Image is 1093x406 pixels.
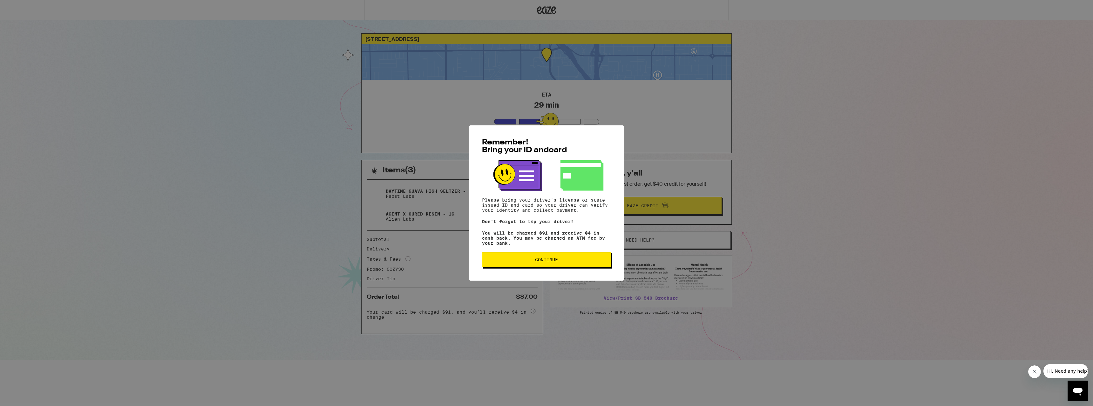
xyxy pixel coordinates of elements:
[482,139,567,154] span: Remember! Bring your ID and card
[482,230,611,246] p: You will be charged $91 and receive $4 in cash back. You may be charged an ATM fee by your bank.
[482,219,611,224] p: Don't forget to tip your driver!
[535,257,558,262] span: Continue
[4,4,46,10] span: Hi. Need any help?
[482,252,611,267] button: Continue
[482,197,611,213] p: Please bring your driver's license or state issued ID and card so your driver can verify your ide...
[1068,381,1088,401] iframe: Button to launch messaging window
[1028,365,1041,378] iframe: Close message
[1043,364,1088,378] iframe: Message from company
